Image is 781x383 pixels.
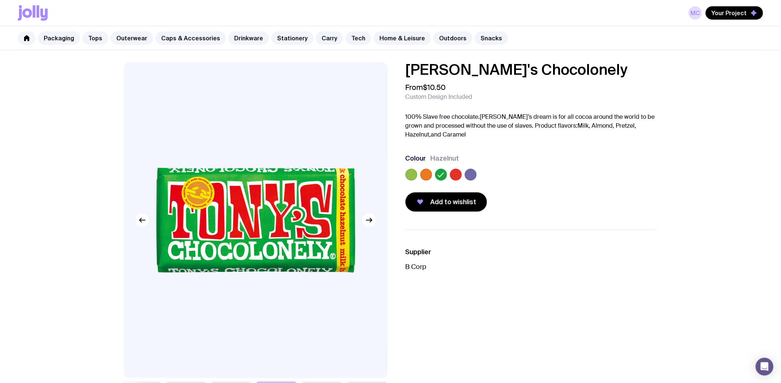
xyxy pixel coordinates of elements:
a: Snacks [475,31,508,45]
a: Packaging [38,31,80,45]
a: Stationery [271,31,314,45]
h3: Colour [406,154,426,163]
a: Tech [345,31,371,45]
a: Carry [316,31,343,45]
a: Home & Leisure [374,31,431,45]
a: Tops [82,31,108,45]
div: Open Intercom Messenger [756,358,774,376]
span: Your Project [712,9,747,17]
span: From [406,83,446,92]
h3: Supplier [406,248,658,256]
button: Your Project [706,6,763,20]
a: Caps & Accessories [155,31,226,45]
a: Drinkware [228,31,269,45]
span: Hazelnut [431,154,459,163]
h1: [PERSON_NAME]'s Chocolonely [406,62,658,77]
a: Outerwear [110,31,153,45]
button: Add to wishlist [406,192,487,212]
span: $10.50 [423,83,446,92]
p: B Corp [406,262,658,271]
a: MC [689,6,702,20]
span: Add to wishlist [431,198,477,206]
span: Custom Design Included [406,93,473,101]
a: Outdoors [433,31,473,45]
p: 100% Slave free chocolate.[PERSON_NAME]’s dream is for all cocoa around the world to be grown and... [406,112,658,139]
